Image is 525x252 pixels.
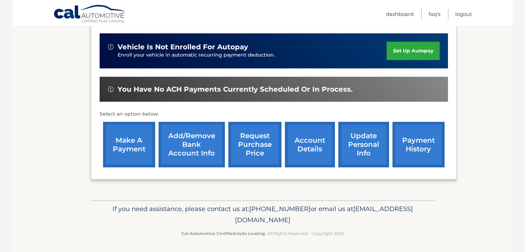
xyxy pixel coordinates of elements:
[118,85,353,94] span: You have no ACH payments currently scheduled or in process.
[53,5,126,25] a: Cal Automotive
[249,205,311,213] span: [PHONE_NUMBER]
[95,203,430,226] p: If you need assistance, please contact us at: or email us at
[118,43,248,51] span: vehicle is not enrolled for autopay
[387,42,439,60] a: set up autopay
[95,230,430,237] p: - All Rights Reserved - Copyright 2025
[103,122,155,167] a: make a payment
[159,122,225,167] a: Add/Remove bank account info
[108,86,113,92] img: alert-white.svg
[108,44,113,50] img: alert-white.svg
[429,8,440,20] a: FAQ's
[181,231,265,236] strong: Cal Automotive Certified Auto Leasing
[100,110,448,118] p: Select an option below:
[235,205,413,224] span: [EMAIL_ADDRESS][DOMAIN_NAME]
[285,122,335,167] a: account details
[455,8,472,20] a: Logout
[338,122,389,167] a: update personal info
[118,51,387,59] p: Enroll your vehicle in automatic recurring payment deduction.
[228,122,281,167] a: request purchase price
[386,8,414,20] a: Dashboard
[392,122,444,167] a: payment history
